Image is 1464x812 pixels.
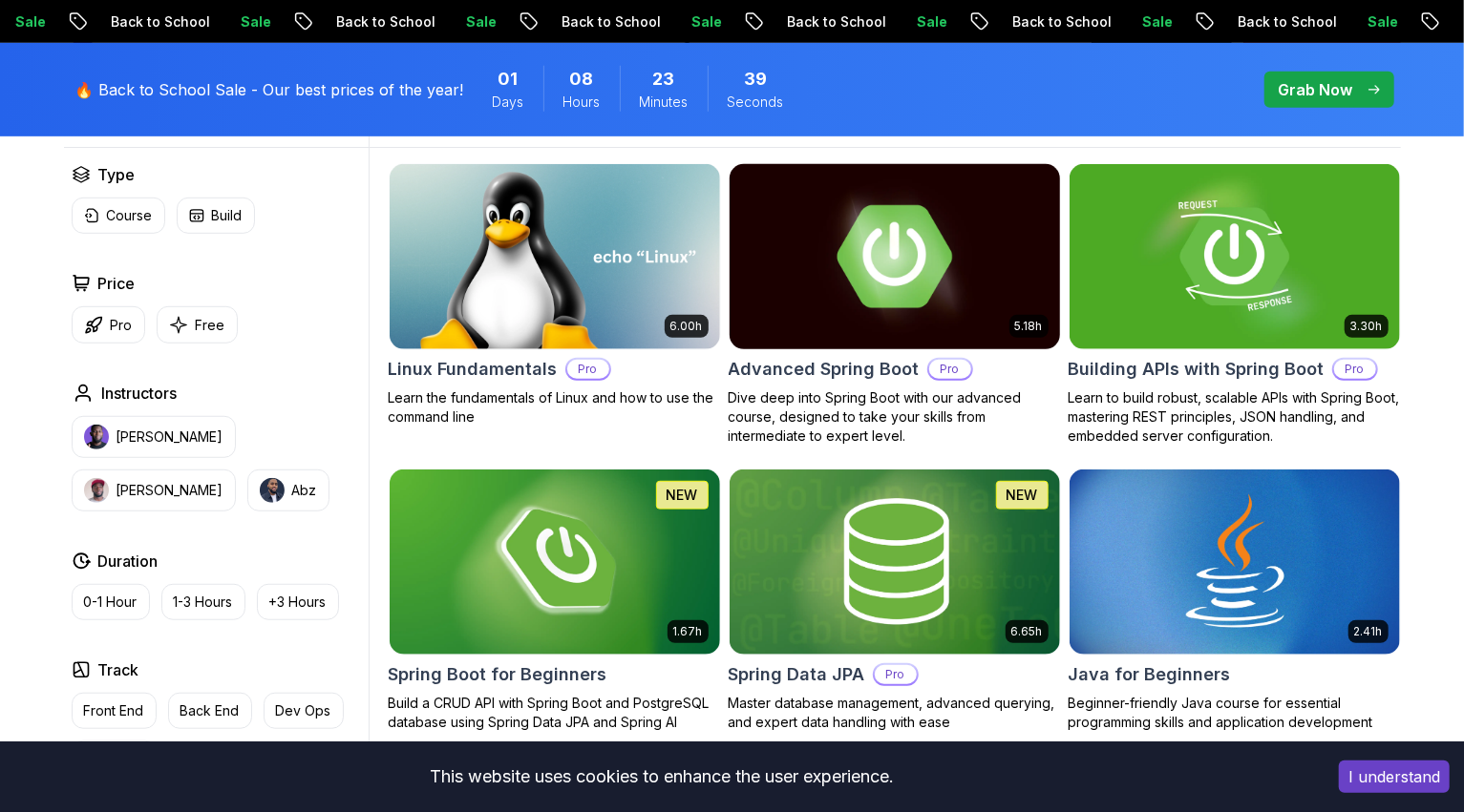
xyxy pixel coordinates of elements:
[115,12,176,31] p: Sale
[721,159,1068,353] img: Advanced Spring Boot card
[390,469,720,655] img: Spring Boot for Beginners card
[886,12,1016,31] p: Back to School
[72,416,236,458] button: instructor img[PERSON_NAME]
[276,701,331,720] p: Dev Ops
[14,756,1310,798] div: This website uses cookies to enhance the user experience.
[196,316,225,335] p: Free
[1069,694,1401,732] p: Beginner-friendly Java course for essential programming skills and application development
[640,93,689,112] span: Minutes
[729,661,865,688] h2: Spring Data JPA
[180,701,240,720] p: Back End
[1279,78,1353,101] p: Grab Now
[72,740,157,777] button: Full Stack
[107,206,153,225] p: Course
[499,66,519,93] span: 1 Days
[111,316,133,335] p: Pro
[673,624,703,639] p: 1.67h
[72,198,165,234] button: Course
[1070,469,1400,655] img: Java for Beginners card
[75,78,464,101] p: 🔥 Back to School Sale - Our best prices of the year!
[257,584,339,620] button: +3 Hours
[102,382,178,405] h2: Instructors
[1339,760,1450,793] button: Accept cookies
[729,694,1061,732] p: Master database management, advanced querying, and expert data handling with ease
[567,360,609,379] p: Pro
[177,198,255,234] button: Build
[1069,661,1231,688] h2: Java for Beginners
[264,693,344,729] button: Dev Ops
[269,593,327,612] p: +3 Hours
[98,163,136,186] h2: Type
[157,306,238,344] button: Free
[292,481,317,500] p: Abz
[1334,360,1376,379] p: Pro
[72,469,236,511] button: instructor img[PERSON_NAME]
[929,360,971,379] p: Pro
[389,468,721,732] a: Spring Boot for Beginners card1.67hNEWSpring Boot for BeginnersBuild a CRUD API with Spring Boot ...
[1241,12,1303,31] p: Sale
[875,665,917,684] p: Pro
[72,306,145,344] button: Pro
[98,550,159,573] h2: Duration
[84,478,109,503] img: instructor img
[98,272,136,295] h2: Price
[168,693,252,729] button: Back End
[174,593,233,612] p: 1-3 Hours
[117,427,223,447] p: [PERSON_NAME]
[729,468,1061,732] a: Spring Data JPA card6.65hNEWSpring Data JPAProMaster database management, advanced querying, and ...
[1069,388,1401,446] p: Learn to build robust, scalable APIs with Spring Boot, mastering REST principles, JSON handling, ...
[1015,319,1043,334] p: 5.18h
[1069,163,1401,446] a: Building APIs with Spring Boot card3.30hBuilding APIs with Spring BootProLearn to build robust, s...
[1007,486,1038,505] p: NEW
[389,163,721,427] a: Linux Fundamentals card6.00hLinux FundamentalsProLearn the fundamentals of Linux and how to use t...
[389,356,558,383] h2: Linux Fundamentals
[563,93,601,112] span: Hours
[791,12,852,31] p: Sale
[1070,164,1400,349] img: Building APIs with Spring Boot card
[1016,12,1077,31] p: Sale
[340,12,401,31] p: Sale
[1011,624,1043,639] p: 6.65h
[493,93,524,112] span: Days
[1350,319,1383,334] p: 3.30h
[667,486,698,505] p: NEW
[98,658,139,681] h2: Track
[247,469,329,511] button: instructor imgAbz
[744,66,767,93] span: 39 Seconds
[728,93,784,112] span: Seconds
[72,584,150,620] button: 0-1 Hour
[570,66,594,93] span: 8 Hours
[653,66,675,93] span: 23 Minutes
[729,163,1061,446] a: Advanced Spring Boot card5.18hAdvanced Spring BootProDive deep into Spring Boot with our advanced...
[565,12,626,31] p: Sale
[435,12,565,31] p: Back to School
[72,693,157,729] button: Front End
[117,481,223,500] p: [PERSON_NAME]
[161,584,245,620] button: 1-3 Hours
[84,701,144,720] p: Front End
[730,469,1060,655] img: Spring Data JPA card
[84,593,138,612] p: 0-1 Hour
[729,356,920,383] h2: Advanced Spring Boot
[1069,468,1401,732] a: Java for Beginners card2.41hJava for BeginnersBeginner-friendly Java course for essential program...
[1354,624,1383,639] p: 2.41h
[210,12,340,31] p: Back to School
[1112,12,1241,31] p: Back to School
[390,164,720,349] img: Linux Fundamentals card
[84,425,109,449] img: instructor img
[670,319,703,334] p: 6.00h
[389,661,607,688] h2: Spring Boot for Beginners
[389,694,721,732] p: Build a CRUD API with Spring Boot and PostgreSQL database using Spring Data JPA and Spring AI
[1069,356,1325,383] h2: Building APIs with Spring Boot
[212,206,243,225] p: Build
[729,388,1061,446] p: Dive deep into Spring Boot with our advanced course, designed to take your skills from intermedia...
[389,388,721,427] p: Learn the fundamentals of Linux and how to use the command line
[661,12,791,31] p: Back to School
[260,478,285,503] img: instructor img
